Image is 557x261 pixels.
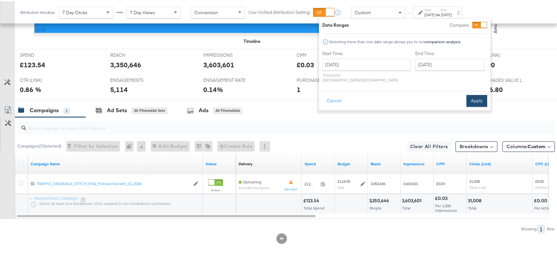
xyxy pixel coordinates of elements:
div: £0.03 [297,59,314,68]
span: People [370,205,382,210]
div: Showing: [521,226,538,230]
label: Start Time: [322,49,410,55]
a: The maximum amount you're willing to spend on your ads, on average each day or over the lifetime ... [338,160,365,166]
div: Ads [199,106,209,113]
span: CTR (LINK) [20,76,69,82]
span: REACH [110,51,160,57]
a: The number of clicks on links appearing on your ad or Page that direct people to your sites off F... [470,160,530,166]
div: Row [547,226,555,230]
div: 0.86 % [20,84,41,93]
span: 7 Day Clicks [62,8,87,14]
button: Clear All Filters [408,140,451,151]
div: Campaigns ( 0 Selected) [17,142,61,148]
div: 0.14% [204,84,223,93]
div: All Filtered Ads [213,107,242,113]
div: Ad Sets [107,106,127,113]
span: 3,603,601 [404,180,419,185]
span: Custom [528,143,546,148]
span: 31,008 [470,178,480,183]
label: Start: [425,7,436,11]
input: Search Campaigns by Name, ID or Objective [26,118,506,131]
div: 3,350,646 [110,59,141,68]
button: Cancel [322,94,346,106]
div: All Filtered Ad Sets [132,107,167,113]
label: End Time: [415,49,487,55]
label: End: [441,7,452,11]
span: Clear All Filters [410,142,448,150]
a: Shows the current state of your Ad Campaign. [206,160,233,166]
div: Attribution Window: [20,9,55,14]
div: Delivery [239,160,252,166]
div: 1 [64,107,70,113]
div: 1 [297,84,301,93]
a: The average cost you've paid to have 1,000 impressions of your ad. [437,160,464,166]
sub: Per Click (Link) [536,184,555,188]
label: Active [208,187,223,191]
a: The number of people your ad was served to. [371,160,398,166]
div: 3,350,646 [369,197,391,203]
a: Reflects the ability of your Ad Campaign to achieve delivery based on ad states, schedule and bud... [239,160,252,166]
div: Timeline [244,37,260,43]
button: Apply [467,94,487,106]
sub: Daily [338,184,344,188]
span: Total [403,205,411,210]
span: SPEND [20,51,69,57]
div: 3,603,601 [204,59,235,68]
span: £123.54 [305,180,318,185]
div: £123.54 [303,197,321,203]
div: 1 [538,224,545,232]
sub: Some Ad Sets Inactive [239,185,270,189]
text: Amount (GBP) [493,3,499,32]
label: Compare: [450,21,470,27]
a: The number of times your ad was served. On mobile apps an ad is counted as served the first time ... [404,160,431,166]
span: PURCHASE [297,76,346,82]
span: 3,350,646 [371,180,386,185]
div: £118.90 [338,178,350,183]
div: Selecting more than one date range allows you to run . [329,38,462,43]
div: [DATE] [441,11,452,16]
div: 0 [125,140,137,150]
div: Date Ranges [322,21,349,27]
span: Delivering [243,179,261,183]
span: Per 1,000 Impressions [436,202,457,212]
div: TRAFFIC_ORIGINALS_STITCH_EVG_FollowerGrowth_IG_2024 [37,180,190,185]
span: £0.03 [437,180,445,185]
span: Total [469,205,477,210]
span: PURCHASES VALUE (WEBSITE EVENTS) [478,76,527,82]
a: TRAFFIC_ORIGINALS_STITCH_EVG_FollowerGrowth_IG_2024 [37,180,190,186]
span: CPM [297,51,346,57]
strong: comparison analysis [425,38,461,43]
span: ↑ [406,11,412,14]
a: Your campaign name. [31,160,200,166]
span: ENGAGEMENTS [110,76,160,82]
span: 7 Day Views [130,8,155,14]
span: Conversion [194,8,218,14]
sub: Clicks (Link) [470,184,486,188]
div: [DATE] [425,11,436,16]
button: Columns:Custom [503,140,555,151]
label: Use Unified Attribution Setting: [248,8,311,14]
span: £0.00 [536,178,544,183]
span: Custom [355,8,371,14]
p: Timezone: [GEOGRAPHIC_DATA]/[GEOGRAPHIC_DATA] [322,71,410,81]
div: 3,603,601 [402,197,424,203]
span: Total Spend [304,205,324,210]
span: IMPRESSIONS [204,51,253,57]
span: CPC (LINK) [478,51,527,57]
div: £123.54 [20,59,45,68]
span: Per Action [535,205,553,210]
div: £0.03 [435,194,450,201]
div: 31,008 [468,197,484,203]
a: The total amount spent to date. [305,160,332,166]
div: £0.00 [534,197,549,203]
span: ENGAGEMENT RATE [204,76,253,82]
div: 5,114 [110,84,128,93]
div: Campaigns [30,106,59,113]
button: Breakdowns [456,140,498,151]
span: Columns: [507,142,546,149]
strong: to [436,11,441,16]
